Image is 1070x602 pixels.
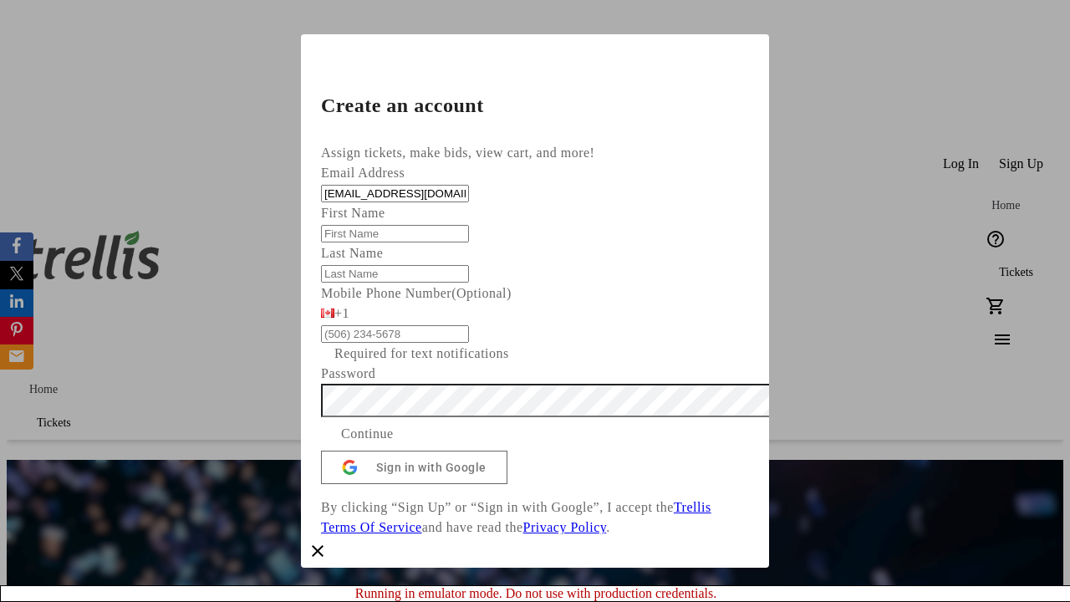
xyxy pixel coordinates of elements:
[321,246,383,260] label: Last Name
[321,166,405,180] label: Email Address
[321,417,414,451] button: Continue
[321,265,469,283] input: Last Name
[321,185,469,202] input: Email Address
[321,325,469,343] input: (506) 234-5678
[321,95,749,115] h2: Create an account
[321,451,507,484] button: Sign in with Google
[376,461,487,474] span: Sign in with Google
[334,344,509,364] tr-hint: Required for text notifications
[321,143,749,163] div: Assign tickets, make bids, view cart, and more!
[321,286,512,300] label: Mobile Phone Number (Optional)
[321,225,469,242] input: First Name
[321,206,385,220] label: First Name
[341,424,394,444] span: Continue
[321,497,749,538] p: By clicking “Sign Up” or “Sign in with Google”, I accept the and have read the .
[523,520,607,534] a: Privacy Policy
[321,366,375,380] label: Password
[301,534,334,568] button: Close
